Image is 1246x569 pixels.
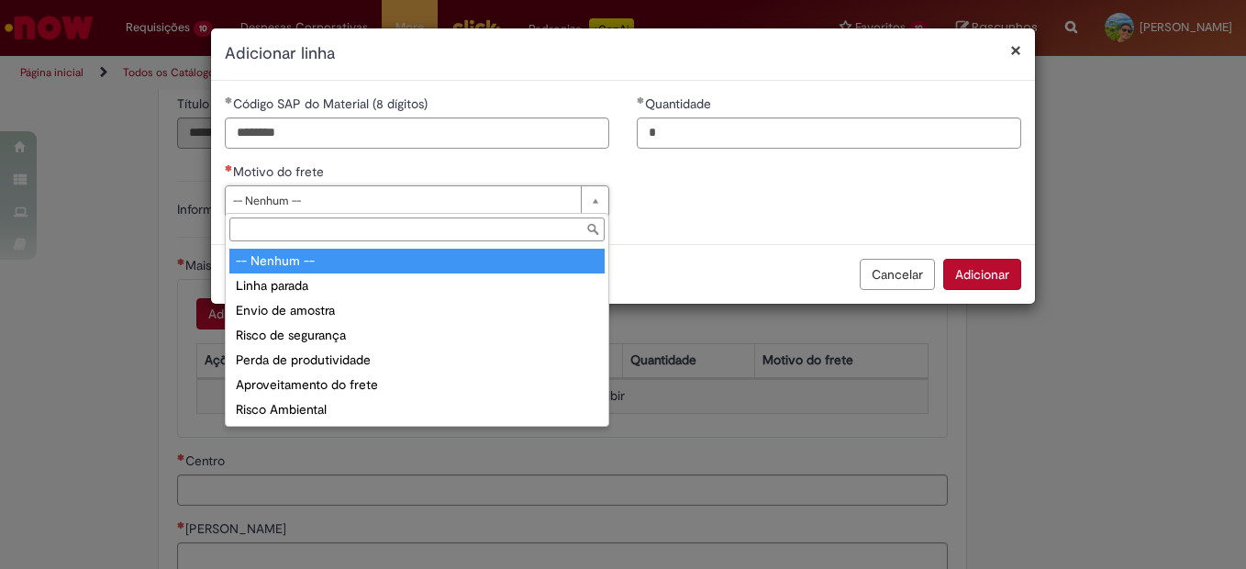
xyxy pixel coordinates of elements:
[229,373,605,397] div: Aproveitamento do frete
[229,323,605,348] div: Risco de segurança
[226,245,608,426] ul: Motivo do frete
[229,397,605,422] div: Risco Ambiental
[229,273,605,298] div: Linha parada
[229,348,605,373] div: Perda de produtividade
[229,298,605,323] div: Envio de amostra
[229,249,605,273] div: -- Nenhum --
